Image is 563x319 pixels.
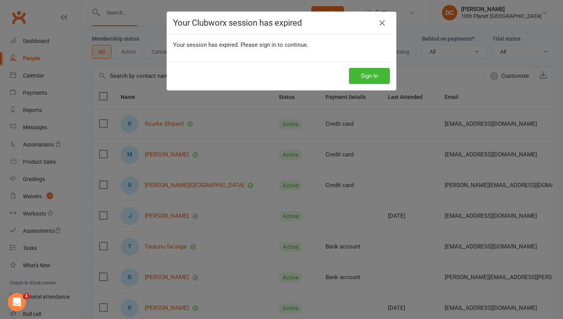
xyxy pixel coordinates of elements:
[8,293,26,311] iframe: Intercom live chat
[173,18,390,28] h4: Your Clubworx session has expired
[349,68,390,84] button: Sign In
[23,293,29,299] span: 1
[376,17,388,29] a: Close
[173,41,308,48] span: Your session has expired. Please sign in to continue.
